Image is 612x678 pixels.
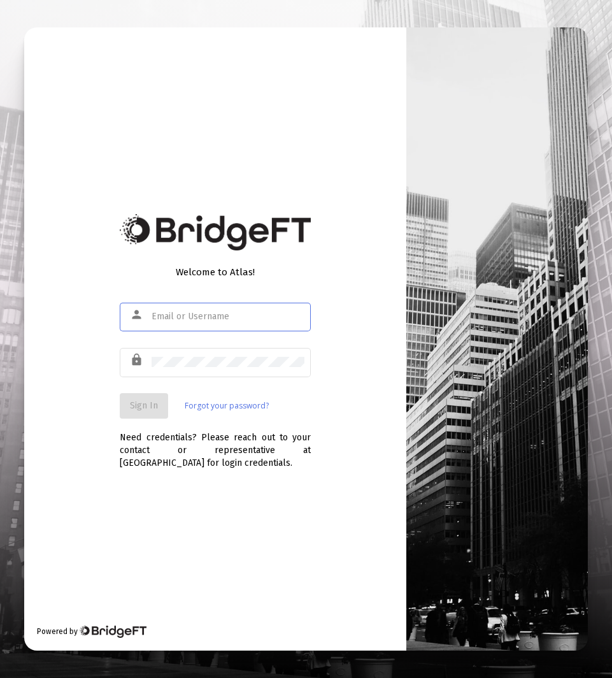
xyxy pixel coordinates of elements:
[130,352,145,368] mat-icon: lock
[152,312,304,322] input: Email or Username
[120,214,311,250] img: Bridge Financial Technology Logo
[120,393,168,419] button: Sign In
[130,307,145,322] mat-icon: person
[37,625,146,638] div: Powered by
[79,625,146,638] img: Bridge Financial Technology Logo
[120,266,311,278] div: Welcome to Atlas!
[130,400,158,411] span: Sign In
[185,400,269,412] a: Forgot your password?
[120,419,311,470] div: Need credentials? Please reach out to your contact or representative at [GEOGRAPHIC_DATA] for log...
